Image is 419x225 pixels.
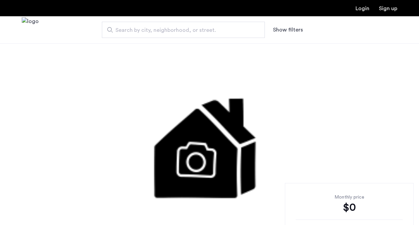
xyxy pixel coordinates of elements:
a: Cazamio Logo [22,17,39,43]
a: Login [356,6,369,11]
div: Monthly price [296,194,403,201]
input: Apartment Search [102,22,265,38]
img: logo [22,17,39,43]
span: Search by city, neighborhood, or street. [115,26,246,34]
button: Show or hide filters [273,26,303,34]
a: Registration [379,6,397,11]
div: $0 [296,201,403,214]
